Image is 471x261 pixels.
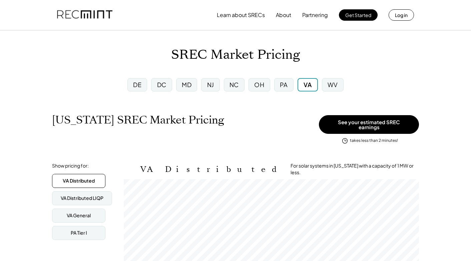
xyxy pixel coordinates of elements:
[339,9,378,21] button: Get Started
[182,80,191,89] div: MD
[304,80,312,89] div: VA
[52,113,224,126] h1: [US_STATE] SREC Market Pricing
[63,178,95,184] div: VA Distributed
[302,8,328,22] button: Partnering
[67,212,91,219] div: VA General
[319,115,419,134] button: See your estimated SREC earnings
[276,8,291,22] button: About
[328,80,338,89] div: WV
[280,80,288,89] div: PA
[140,165,281,174] h2: VA Distributed
[350,138,398,144] div: takes less than 2 minutes!
[229,80,239,89] div: NC
[61,195,103,202] div: VA Distributed LIQP
[254,80,264,89] div: OH
[291,163,419,176] div: For solar systems in [US_STATE] with a capacity of 1 MW or less.
[57,4,112,26] img: recmint-logotype%403x.png
[389,9,414,21] button: Log in
[157,80,166,89] div: DC
[217,8,265,22] button: Learn about SRECs
[171,47,300,63] h1: SREC Market Pricing
[71,230,87,236] div: PA Tier I
[207,80,214,89] div: NJ
[133,80,141,89] div: DE
[52,163,89,169] div: Show pricing for:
